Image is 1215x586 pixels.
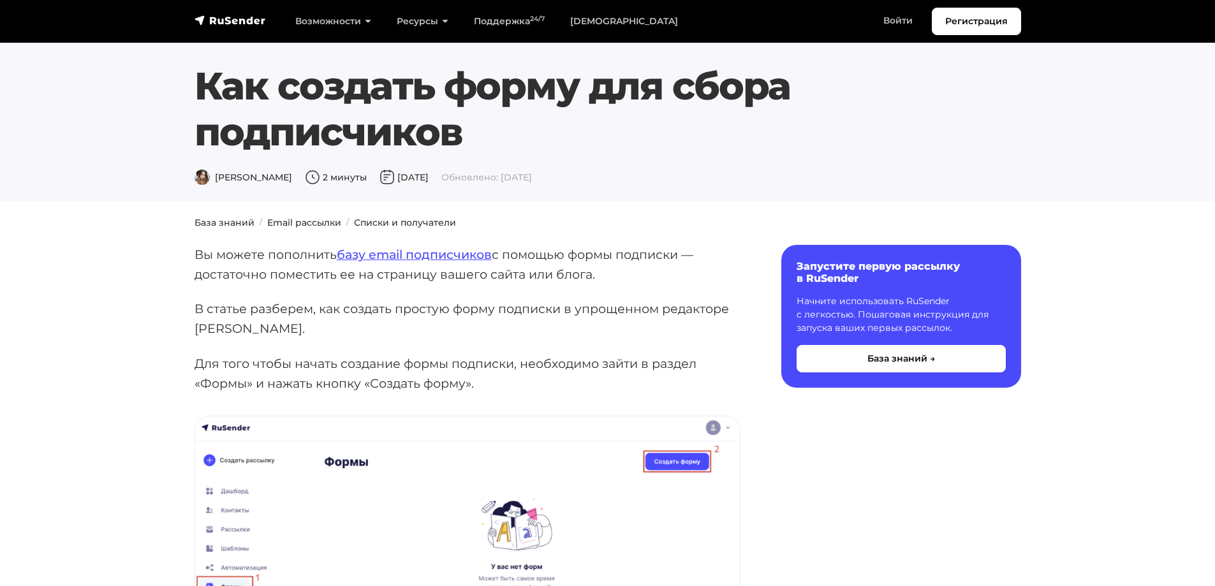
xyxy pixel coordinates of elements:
[932,8,1021,35] a: Регистрация
[305,172,367,183] span: 2 минуты
[195,63,1021,155] h1: Как создать форму для сбора подписчиков
[871,8,925,34] a: Войти
[195,299,740,338] p: В статье разберем, как создать простую форму подписки в упрощенном редакторе [PERSON_NAME].
[187,216,1029,230] nav: breadcrumb
[461,8,557,34] a: Поддержка24/7
[195,217,254,228] a: База знаний
[530,15,545,23] sup: 24/7
[557,8,691,34] a: [DEMOGRAPHIC_DATA]
[797,260,1006,284] h6: Запустите первую рассылку в RuSender
[354,217,456,228] a: Списки и получатели
[195,245,740,284] p: Вы можете пополнить с помощью формы подписки — достаточно поместить ее на страницу вашего сайта и...
[797,345,1006,372] button: База знаний →
[195,354,740,393] p: Для того чтобы начать создание формы подписки, необходимо зайти в раздел «Формы» и нажать кнопку ...
[379,170,395,185] img: Дата публикации
[441,172,532,183] span: Обновлено: [DATE]
[797,295,1006,335] p: Начните использовать RuSender с легкостью. Пошаговая инструкция для запуска ваших первых рассылок.
[267,217,341,228] a: Email рассылки
[305,170,320,185] img: Время чтения
[337,247,492,262] a: базу email подписчиков
[379,172,429,183] span: [DATE]
[195,14,266,27] img: RuSender
[384,8,461,34] a: Ресурсы
[283,8,384,34] a: Возможности
[195,172,292,183] span: [PERSON_NAME]
[781,245,1021,388] a: Запустите первую рассылку в RuSender Начните использовать RuSender с легкостью. Пошаговая инструк...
